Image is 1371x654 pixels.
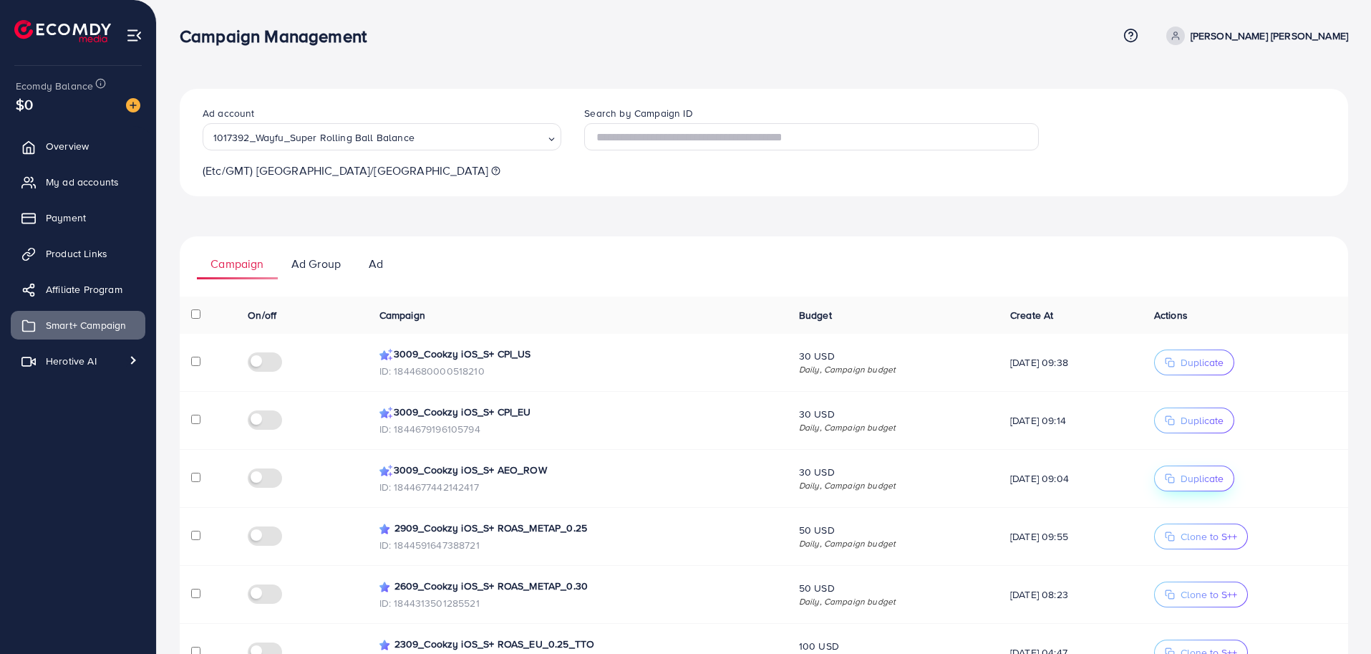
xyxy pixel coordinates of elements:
img: campaign smart+ [379,638,393,652]
p: ID: 1844313501285521 [379,595,776,612]
span: My ad accounts [46,175,119,189]
a: Smart+ Campaign [11,311,145,340]
input: Search for option [418,128,543,147]
div: Search for option [203,123,561,150]
span: Herotive AI [46,354,97,368]
p: 2609_Cookzy iOS_S+ ROAS_METAP_0.30 [379,577,776,595]
iframe: Chat [1310,590,1360,643]
span: Smart+ Campaign [46,318,126,332]
p: (Etc/GMT) [GEOGRAPHIC_DATA]/[GEOGRAPHIC_DATA] [203,162,561,179]
span: 30 USD [799,465,987,479]
span: Clone to S++ [1181,529,1237,544]
label: Ad account [203,106,255,120]
p: Campaign [210,255,263,272]
p: ID: 1844679196105794 [379,420,776,438]
span: Clone to S++ [1181,587,1237,602]
span: 30 USD [799,407,987,421]
span: [DATE] 09:55 [1010,529,1131,544]
p: 2309_Cookzy iOS_S+ ROAS_EU_0.25_TTO [379,635,776,653]
span: Actions [1154,308,1188,322]
span: 100 USD [799,639,987,653]
span: [DATE] 09:38 [1010,355,1131,370]
span: Daily, Campaign budget [799,537,987,549]
span: Duplicate [1181,471,1224,486]
span: 1017392_Wayfu_Super Rolling Ball Balance [210,128,417,147]
p: Ad Group [291,255,341,272]
img: campaign smart+ [379,407,392,420]
span: 30 USD [799,349,987,363]
span: [DATE] 09:14 [1010,413,1131,428]
img: campaign smart+ [379,465,392,478]
button: Clone to S++ [1154,582,1248,607]
button: Duplicate [1154,408,1234,433]
span: [DATE] 09:04 [1010,471,1131,486]
p: 3009_Cookzy iOS_S+ CPI_US [379,345,776,362]
span: Create At [1010,308,1053,322]
span: Daily, Campaign budget [799,363,987,375]
span: 50 USD [799,523,987,537]
span: Duplicate [1181,355,1224,370]
img: logo [14,20,111,42]
span: Ecomdy Balance [16,79,93,93]
span: Overview [46,139,89,153]
span: Payment [46,211,86,225]
img: campaign smart+ [379,580,393,594]
p: ID: 1844677442142417 [379,479,776,496]
span: Daily, Campaign budget [799,421,987,433]
span: Duplicate [1181,413,1224,428]
a: Overview [11,132,145,160]
button: Clone to S++ [1154,524,1248,549]
p: Ad [369,255,383,272]
p: 3009_Cookzy iOS_S+ AEO_ROW [379,461,776,479]
button: Duplicate [1154,466,1234,491]
span: [DATE] 08:23 [1010,587,1131,602]
img: menu [126,27,142,44]
img: image [126,98,140,112]
span: Affiliate Program [46,282,122,297]
a: Product Links [11,239,145,268]
span: Campaign [379,308,425,322]
p: [PERSON_NAME] [PERSON_NAME] [1191,27,1348,44]
a: My ad accounts [11,168,145,196]
a: [PERSON_NAME] [PERSON_NAME] [1161,27,1348,45]
a: Payment [11,203,145,232]
p: 3009_Cookzy iOS_S+ CPI_EU [379,403,776,420]
label: Search by Campaign ID [584,106,692,120]
a: Herotive AI [11,347,145,375]
span: On/off [248,308,276,322]
button: Duplicate [1154,350,1234,375]
img: campaign smart+ [379,522,393,536]
a: Affiliate Program [11,275,145,304]
h3: Campaign Management [180,26,378,47]
span: Daily, Campaign budget [799,595,987,607]
span: Daily, Campaign budget [799,479,987,491]
span: Budget [799,308,832,322]
span: $0 [16,94,33,115]
p: ID: 1844591647388721 [379,537,776,554]
span: Product Links [46,246,107,261]
img: campaign smart+ [379,349,392,362]
span: 50 USD [799,581,987,595]
p: ID: 1844680000518210 [379,362,776,380]
p: 2909_Cookzy iOS_S+ ROAS_METAP_0.25 [379,519,776,537]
